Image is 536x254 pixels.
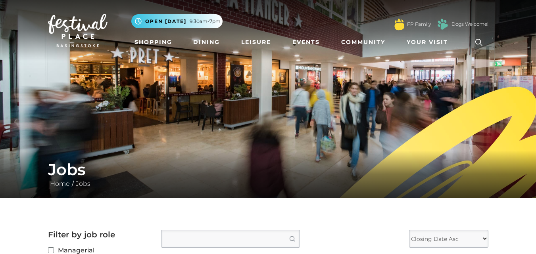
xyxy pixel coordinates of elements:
span: Open [DATE] [145,18,186,25]
a: Your Visit [403,35,455,50]
a: Home [48,180,72,187]
a: Leisure [238,35,274,50]
a: Dining [190,35,223,50]
a: Community [338,35,388,50]
a: Dogs Welcome! [451,21,488,28]
img: Festival Place Logo [48,14,108,47]
span: Your Visit [407,38,448,46]
a: Shopping [131,35,175,50]
span: 9.30am-7pm [190,18,221,25]
h1: Jobs [48,160,488,179]
a: FP Family [407,21,431,28]
h2: Filter by job role [48,230,149,239]
a: Events [289,35,323,50]
a: Jobs [74,180,92,187]
div: / [42,160,494,189]
button: Open [DATE] 9.30am-7pm [131,14,223,28]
